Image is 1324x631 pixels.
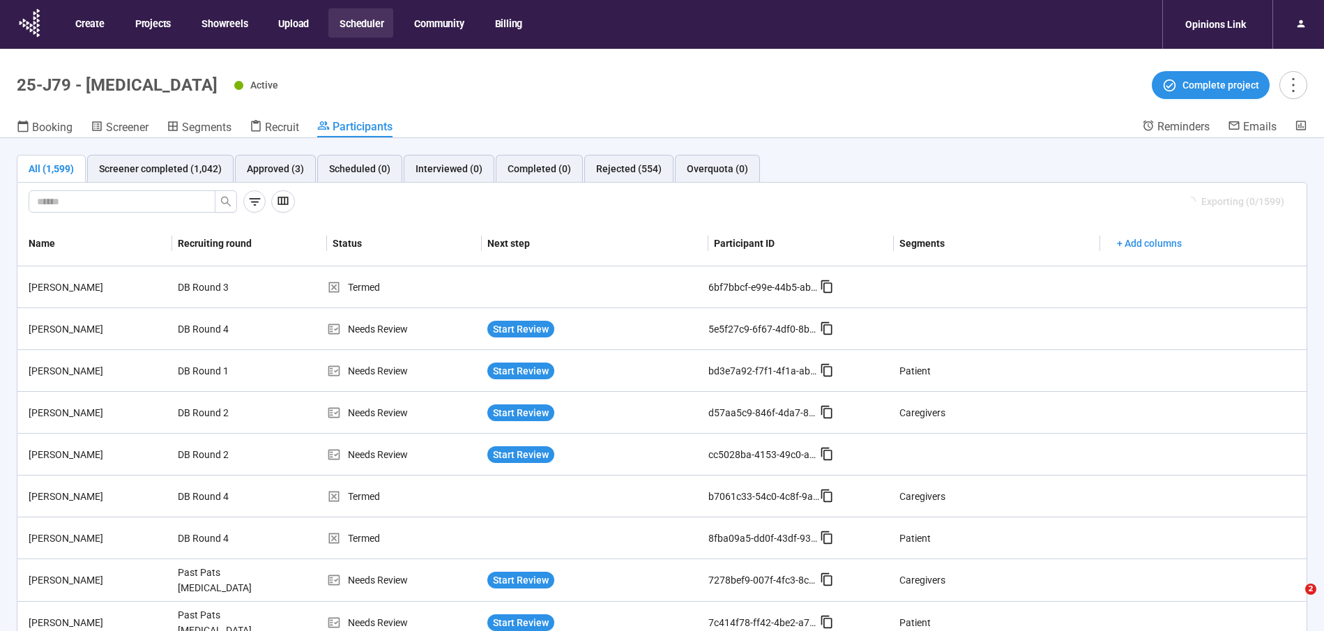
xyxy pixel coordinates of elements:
[172,274,277,301] div: DB Round 3
[899,572,945,588] div: Caregivers
[23,321,172,337] div: [PERSON_NAME]
[23,615,172,630] div: [PERSON_NAME]
[190,8,257,38] button: Showreels
[327,615,482,630] div: Needs Review
[487,572,554,588] button: Start Review
[1228,119,1277,136] a: Emails
[596,161,662,176] div: Rejected (554)
[329,161,390,176] div: Scheduled (0)
[220,196,231,207] span: search
[482,221,708,266] th: Next step
[172,316,277,342] div: DB Round 4
[493,615,549,630] span: Start Review
[1177,11,1254,38] div: Opinions Link
[487,321,554,337] button: Start Review
[899,363,931,379] div: Patient
[1201,194,1284,209] span: Exporting (0/1599)
[487,404,554,421] button: Start Review
[487,363,554,379] button: Start Review
[250,79,278,91] span: Active
[17,75,218,95] h1: 25-J79 - [MEDICAL_DATA]
[172,358,277,384] div: DB Round 1
[29,161,74,176] div: All (1,599)
[1157,120,1210,133] span: Reminders
[708,615,820,630] div: 7c414f78-ff42-4be2-a72c-4ab67584f0cf
[899,405,945,420] div: Caregivers
[23,280,172,295] div: [PERSON_NAME]
[91,119,149,137] a: Screener
[327,405,482,420] div: Needs Review
[899,615,931,630] div: Patient
[172,400,277,426] div: DB Round 2
[327,572,482,588] div: Needs Review
[1243,120,1277,133] span: Emails
[899,531,931,546] div: Patient
[1117,236,1182,251] span: + Add columns
[416,161,482,176] div: Interviewed (0)
[32,121,73,134] span: Booking
[708,447,820,462] div: cc5028ba-4153-49c0-a6a2-3e084ff84e60
[708,280,820,295] div: 6bf7bbcf-e99e-44b5-ab7e-71c59191e624
[487,446,554,463] button: Start Review
[106,121,149,134] span: Screener
[250,119,299,137] a: Recruit
[1186,197,1196,206] span: loading
[172,441,277,468] div: DB Round 2
[23,531,172,546] div: [PERSON_NAME]
[267,8,319,38] button: Upload
[327,489,482,504] div: Termed
[1305,584,1316,595] span: 2
[99,161,222,176] div: Screener completed (1,042)
[899,489,945,504] div: Caregivers
[708,572,820,588] div: 7278bef9-007f-4fc3-8c31-30053dfd566e
[708,489,820,504] div: b7061c33-54c0-4c8f-9abc-cc13d5a05b1d
[17,119,73,137] a: Booking
[23,447,172,462] div: [PERSON_NAME]
[687,161,748,176] div: Overquota (0)
[23,405,172,420] div: [PERSON_NAME]
[894,221,1100,266] th: Segments
[64,8,114,38] button: Create
[17,221,172,266] th: Name
[327,280,482,295] div: Termed
[167,119,231,137] a: Segments
[708,321,820,337] div: 5e5f27c9-6f67-4df0-8b0b-407ad119d9c1
[23,363,172,379] div: [PERSON_NAME]
[124,8,181,38] button: Projects
[493,363,549,379] span: Start Review
[215,190,237,213] button: search
[708,363,820,379] div: bd3e7a92-f7f1-4f1a-ab7f-5233c0cb0ca0
[484,8,533,38] button: Billing
[1106,232,1193,254] button: + Add columns
[328,8,393,38] button: Scheduler
[327,321,482,337] div: Needs Review
[172,483,277,510] div: DB Round 4
[182,121,231,134] span: Segments
[327,531,482,546] div: Termed
[403,8,473,38] button: Community
[1182,77,1259,93] span: Complete project
[487,614,554,631] button: Start Review
[1277,584,1310,617] iframe: Intercom live chat
[265,121,299,134] span: Recruit
[327,363,482,379] div: Needs Review
[247,161,304,176] div: Approved (3)
[708,531,820,546] div: 8fba09a5-dd0f-43df-93d1-109f6eb63521
[493,321,549,337] span: Start Review
[327,447,482,462] div: Needs Review
[493,572,549,588] span: Start Review
[317,119,393,137] a: Participants
[333,120,393,133] span: Participants
[493,405,549,420] span: Start Review
[172,525,277,552] div: DB Round 4
[1284,75,1302,94] span: more
[1142,119,1210,136] a: Reminders
[23,572,172,588] div: [PERSON_NAME]
[172,221,327,266] th: Recruiting round
[708,221,894,266] th: Participant ID
[327,221,482,266] th: Status
[493,447,549,462] span: Start Review
[708,405,820,420] div: d57aa5c9-846f-4da7-8a61-ffe5cc49cce5
[172,559,277,601] div: Past Pats [MEDICAL_DATA]
[23,489,172,504] div: [PERSON_NAME]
